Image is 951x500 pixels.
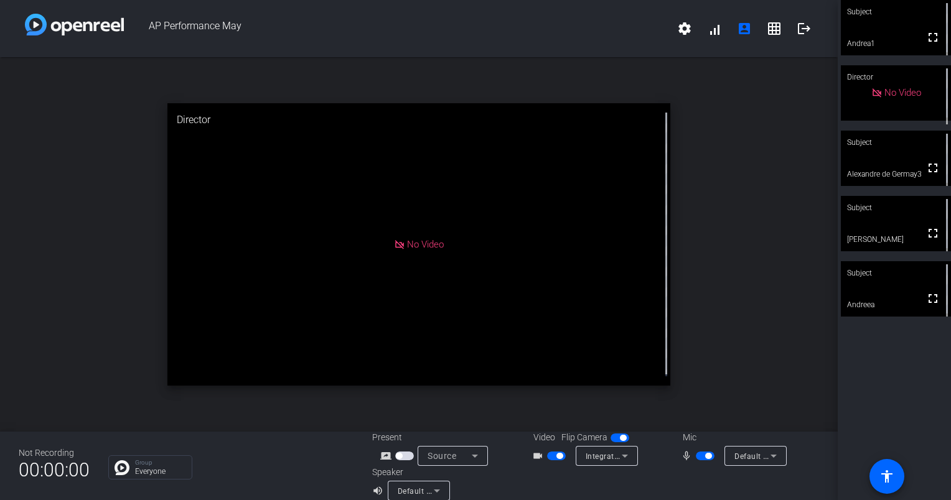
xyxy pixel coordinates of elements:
[841,65,951,89] div: Director
[797,21,812,36] mat-icon: logout
[925,30,940,45] mat-icon: fullscreen
[372,466,447,479] div: Speaker
[398,486,532,496] span: Default - Speakers (Realtek(R) Audio)
[767,21,782,36] mat-icon: grid_on
[380,448,395,463] mat-icon: screen_share_outline
[372,431,497,444] div: Present
[879,469,894,484] mat-icon: accessibility
[124,14,670,44] span: AP Performance May
[19,447,90,460] div: Not Recording
[532,448,547,463] mat-icon: videocam_outline
[372,483,387,498] mat-icon: volume_up
[670,431,795,444] div: Mic
[533,431,555,444] span: Video
[407,239,444,250] span: No Video
[19,455,90,485] span: 00:00:00
[884,87,921,98] span: No Video
[428,451,456,461] span: Source
[925,291,940,306] mat-icon: fullscreen
[700,14,729,44] button: signal_cellular_alt
[737,21,752,36] mat-icon: account_box
[586,451,700,461] span: Integrated Camera (174f:1812)
[135,460,185,466] p: Group
[561,431,607,444] span: Flip Camera
[681,448,696,463] mat-icon: mic_none
[925,226,940,241] mat-icon: fullscreen
[25,14,124,35] img: white-gradient.svg
[167,103,670,137] div: Director
[135,468,185,475] p: Everyone
[841,131,951,154] div: Subject
[115,460,129,475] img: Chat Icon
[677,21,692,36] mat-icon: settings
[925,160,940,175] mat-icon: fullscreen
[841,196,951,220] div: Subject
[841,261,951,285] div: Subject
